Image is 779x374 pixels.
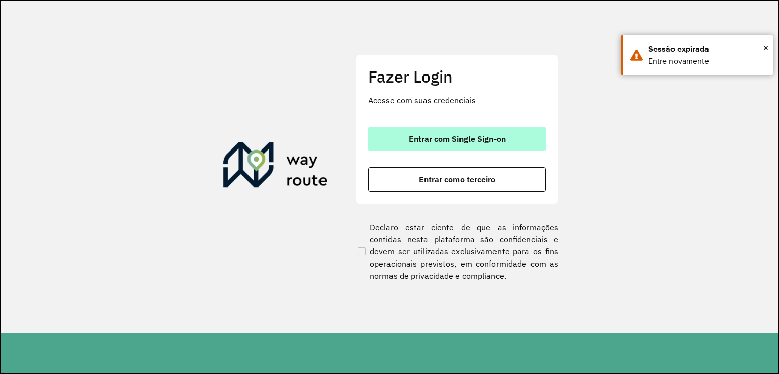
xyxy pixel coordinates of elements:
span: × [763,40,768,55]
div: Sessão expirada [648,43,765,55]
label: Declaro estar ciente de que as informações contidas nesta plataforma são confidenciais e devem se... [356,221,558,282]
p: Acesse com suas credenciais [368,94,546,106]
button: button [368,167,546,192]
button: Close [763,40,768,55]
div: Entre novamente [648,55,765,67]
h2: Fazer Login [368,67,546,86]
button: button [368,127,546,151]
span: Entrar como terceiro [419,175,495,183]
img: Roteirizador AmbevTech [223,142,328,191]
span: Entrar com Single Sign-on [409,135,506,143]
